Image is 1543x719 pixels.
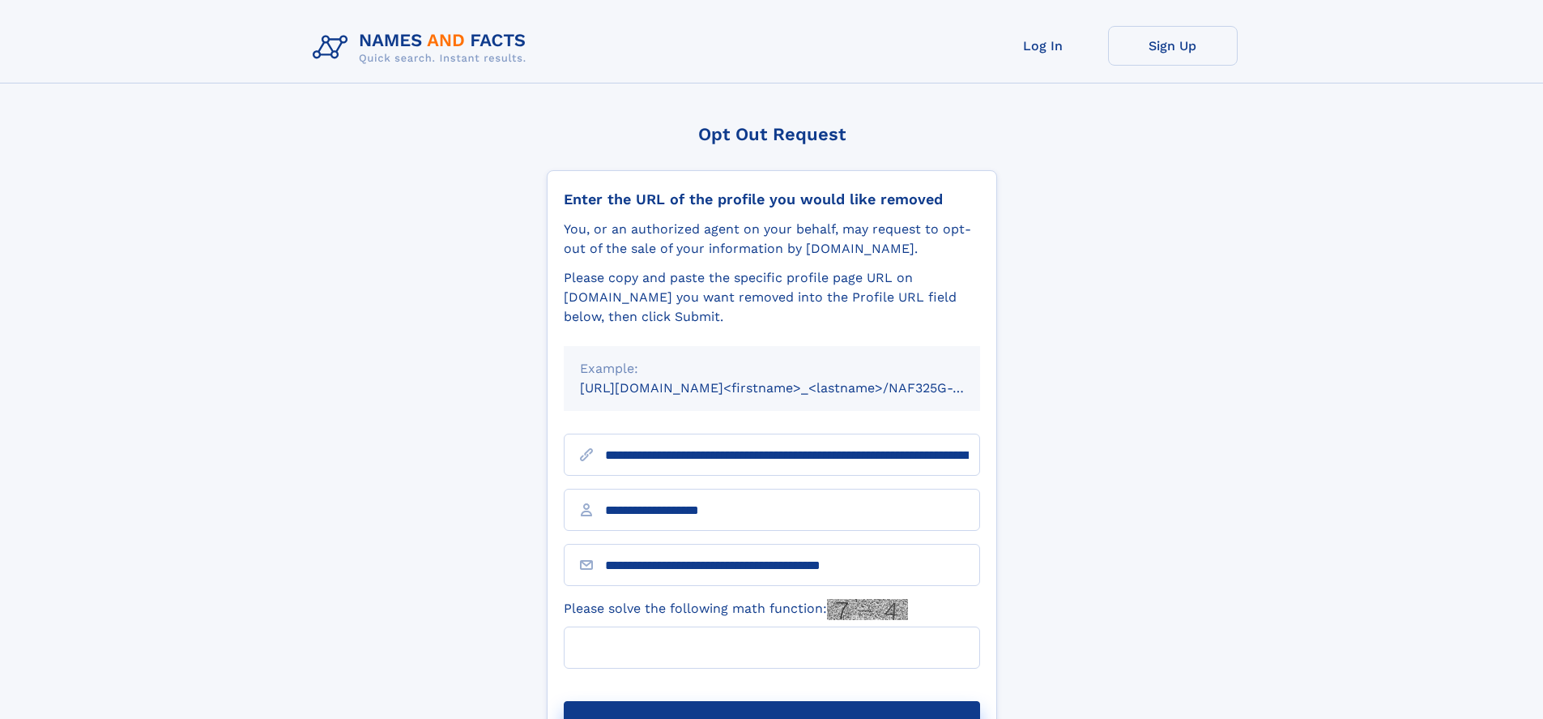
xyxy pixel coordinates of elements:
[580,359,964,379] div: Example:
[564,220,980,259] div: You, or an authorized agent on your behalf, may request to opt-out of the sale of your informatio...
[564,268,980,327] div: Please copy and paste the specific profile page URL on [DOMAIN_NAME] you want removed into the Pr...
[564,599,908,620] label: Please solve the following math function:
[547,124,997,144] div: Opt Out Request
[564,190,980,208] div: Enter the URL of the profile you would like removed
[580,380,1011,396] small: [URL][DOMAIN_NAME]<firstname>_<lastname>/NAF325G-xxxxxxxx
[978,26,1108,66] a: Log In
[306,26,539,70] img: Logo Names and Facts
[1108,26,1238,66] a: Sign Up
